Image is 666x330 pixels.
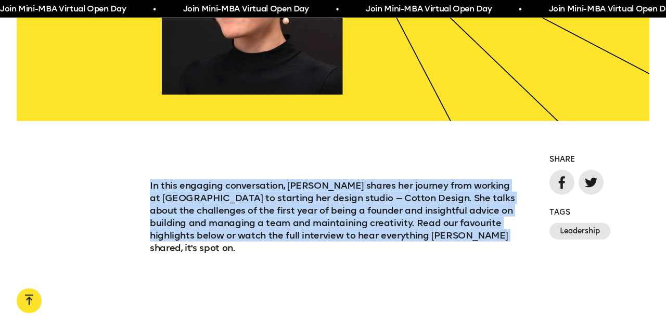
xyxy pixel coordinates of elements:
span: • [516,3,518,16]
span: • [333,3,336,16]
span: • [150,3,152,16]
h6: Share [549,154,649,165]
a: Leadership [549,223,610,240]
h6: Tags [549,207,649,218]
